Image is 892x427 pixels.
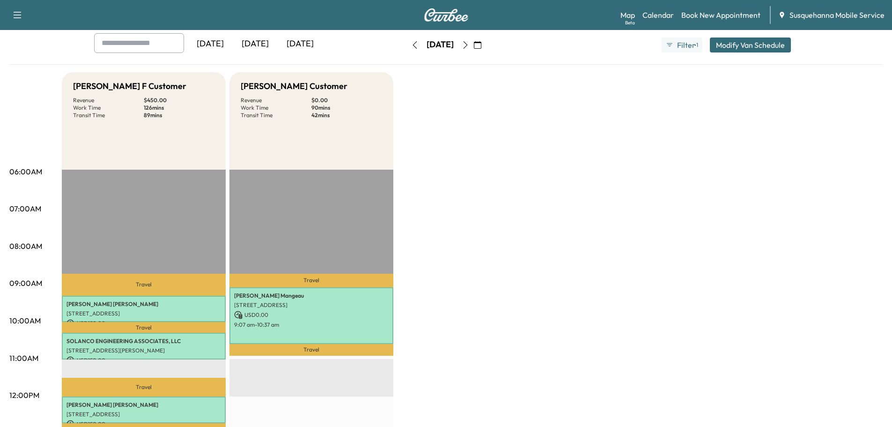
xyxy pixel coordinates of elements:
p: 89 mins [144,112,214,119]
p: Travel [229,274,393,288]
p: 9:07 am - 10:37 am [234,321,389,329]
span: ● [694,43,696,47]
p: 08:00AM [9,240,42,252]
h5: [PERSON_NAME] F Customer [73,80,186,93]
span: 1 [696,41,698,49]
p: [STREET_ADDRESS][PERSON_NAME] [66,347,221,354]
a: Book New Appointment [681,9,760,21]
p: $ 0.00 [311,97,382,104]
a: MapBeta [620,9,635,21]
img: Curbee Logo [424,8,469,22]
div: [DATE] [427,39,454,51]
button: Modify Van Schedule [710,37,791,52]
p: [PERSON_NAME] Mangeau [234,292,389,300]
div: Beta [625,19,635,26]
div: [DATE] [278,33,323,55]
p: Revenue [241,97,311,104]
p: USD 0.00 [234,311,389,319]
p: 90 mins [311,104,382,112]
p: [STREET_ADDRESS] [66,411,221,418]
p: 126 mins [144,104,214,112]
p: USD 150.00 [66,319,221,328]
div: [DATE] [188,33,233,55]
button: Filter●1 [662,37,702,52]
p: [STREET_ADDRESS] [66,310,221,317]
p: Travel [62,322,226,333]
p: Work Time [73,104,144,112]
span: Susquehanna Mobile Service [789,9,885,21]
p: Transit Time [73,112,144,119]
p: SOLANCO ENGINEERING ASSOCIATES, LLC [66,337,221,345]
p: Work Time [241,104,311,112]
p: 07:00AM [9,203,41,214]
p: $ 450.00 [144,97,214,104]
a: Calendar [642,9,674,21]
p: 42 mins [311,112,382,119]
div: [DATE] [233,33,278,55]
h5: [PERSON_NAME] Customer [241,80,347,93]
p: [PERSON_NAME] [PERSON_NAME] [66,300,221,308]
p: Travel [229,344,393,355]
p: 09:00AM [9,277,42,289]
p: [PERSON_NAME] [PERSON_NAME] [66,401,221,409]
p: 11:00AM [9,352,38,364]
p: 06:00AM [9,166,42,177]
p: 12:00PM [9,390,39,401]
p: USD 150.00 [66,356,221,365]
p: Travel [62,378,226,397]
span: Filter [677,39,694,51]
p: Revenue [73,97,144,104]
p: 10:00AM [9,315,41,326]
p: Travel [62,274,226,296]
p: Transit Time [241,112,311,119]
p: [STREET_ADDRESS] [234,301,389,309]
